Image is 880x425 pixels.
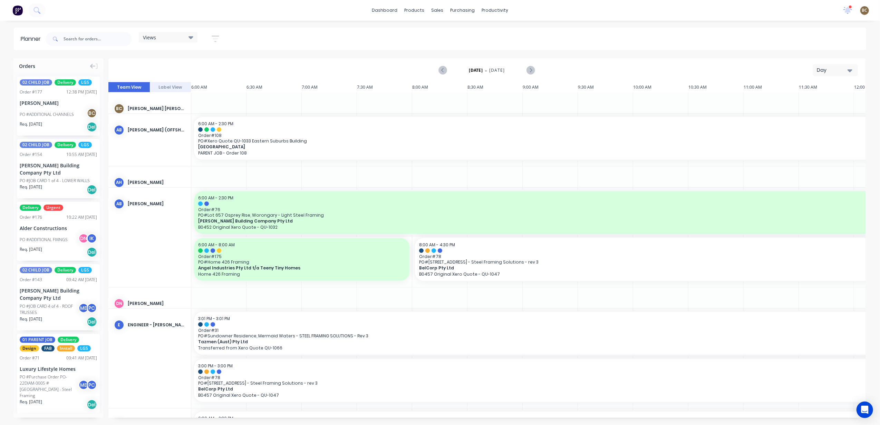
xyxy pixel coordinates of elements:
[87,380,97,390] div: PC
[469,67,483,73] strong: [DATE]
[108,82,150,92] button: Team View
[20,267,52,273] span: 02 CHILD JOB
[302,82,357,92] div: 7:00 AM
[58,337,79,343] span: Delivery
[428,5,447,16] div: sales
[862,7,868,13] span: BC
[198,121,233,127] span: 6:00 AM - 2:30 PM
[78,267,92,273] span: LGS
[20,89,42,95] div: Order # 177
[198,415,233,421] span: 6:00 AM - 2:30 PM
[128,127,185,133] div: [PERSON_NAME] (OFFSHORE)
[66,214,97,220] div: 10:22 AM [DATE]
[20,277,42,283] div: Order # 143
[114,320,124,330] div: E
[128,106,185,112] div: [PERSON_NAME] [PERSON_NAME] (You)
[478,5,512,16] div: productivity
[20,374,80,399] div: PO #Purchase Order PO-22DIAM-0005 #[GEOGRAPHIC_DATA] - Steel Framing
[87,303,97,313] div: PC
[41,345,55,352] span: FAB
[485,66,487,75] span: -
[813,64,858,76] button: Day
[467,82,523,92] div: 8:30 AM
[55,142,76,148] span: Delivery
[489,67,505,73] span: [DATE]
[412,82,467,92] div: 8:00 AM
[114,177,124,188] div: AH
[87,317,97,327] div: Del
[87,233,97,244] div: IK
[799,82,854,92] div: 11:30 AM
[20,121,42,127] span: Req. [DATE]
[198,265,385,270] span: Angel Industries Pty Ltd t/a Teeny Tiny Homes
[198,316,230,322] span: 3:01 PM - 3:01 PM
[198,254,405,259] span: Order # 175
[744,82,799,92] div: 11:00 AM
[66,277,97,283] div: 09:42 AM [DATE]
[55,267,76,273] span: Delivery
[191,82,246,92] div: 6:00 AM
[198,242,235,248] span: 6:00 AM - 8:00 AM
[55,79,76,86] span: Delivery
[633,82,688,92] div: 10:00 AM
[78,142,92,148] span: LGS
[578,82,633,92] div: 9:30 AM
[78,233,89,244] div: DN
[447,5,478,16] div: purchasing
[143,34,156,41] span: Views
[57,345,75,352] span: Install
[87,108,97,118] div: BC
[114,298,124,309] div: DN
[526,66,534,75] button: Next page
[20,337,55,343] span: 01 PARENT JOB
[198,259,405,265] span: PO # Home 426 Framing
[198,271,405,277] p: Home 426 Framing
[20,99,97,107] div: [PERSON_NAME]
[77,345,91,352] span: LGS
[87,185,97,195] div: Del
[20,184,42,190] span: Req. [DATE]
[66,89,97,95] div: 12:38 PM [DATE]
[20,142,52,148] span: 02 CHILD JOB
[20,316,42,322] span: Req. [DATE]
[20,399,42,405] span: Req. [DATE]
[198,363,233,369] span: 3:00 PM - 3:00 PM
[20,205,41,211] span: Delivery
[150,82,191,92] button: Label View
[20,365,97,373] div: Luxury Lifestyle Homes
[78,79,92,86] span: LGS
[20,79,52,86] span: 02 CHILD JOB
[198,195,233,201] span: 6:00 AM - 2:30 PM
[87,399,97,410] div: Del
[419,242,455,248] span: 8:00 AM - 4:30 PM
[12,5,23,16] img: Factory
[20,287,97,302] div: [PERSON_NAME] Building Company Pty Ltd
[66,151,97,158] div: 10:55 AM [DATE]
[19,62,35,70] span: Orders
[817,67,849,74] div: Day
[64,32,132,46] input: Search for orders...
[78,380,89,390] div: ME
[20,355,40,361] div: Order # 71
[114,103,124,114] div: BC
[87,247,97,257] div: Del
[20,246,42,253] span: Req. [DATE]
[439,66,447,75] button: Previous page
[128,201,185,207] div: [PERSON_NAME]
[20,111,74,118] div: PO #ADDITIONAL CHANNELS
[128,179,185,186] div: [PERSON_NAME]
[78,303,89,313] div: ME
[20,303,80,316] div: PO #JOB CARD 4 of 4 - ROOF TRUSSES
[357,82,412,92] div: 7:30 AM
[368,5,401,16] a: dashboard
[20,214,42,220] div: Order # 176
[20,237,68,243] div: PO #ADDITIONAL FIXINGS
[20,225,97,232] div: Alder Constructions
[66,355,97,361] div: 09:41 AM [DATE]
[523,82,578,92] div: 9:00 AM
[20,345,39,352] span: Design
[688,82,744,92] div: 10:30 AM
[246,82,302,92] div: 6:30 AM
[20,162,97,176] div: [PERSON_NAME] Building Company Pty Ltd
[20,151,42,158] div: Order # 154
